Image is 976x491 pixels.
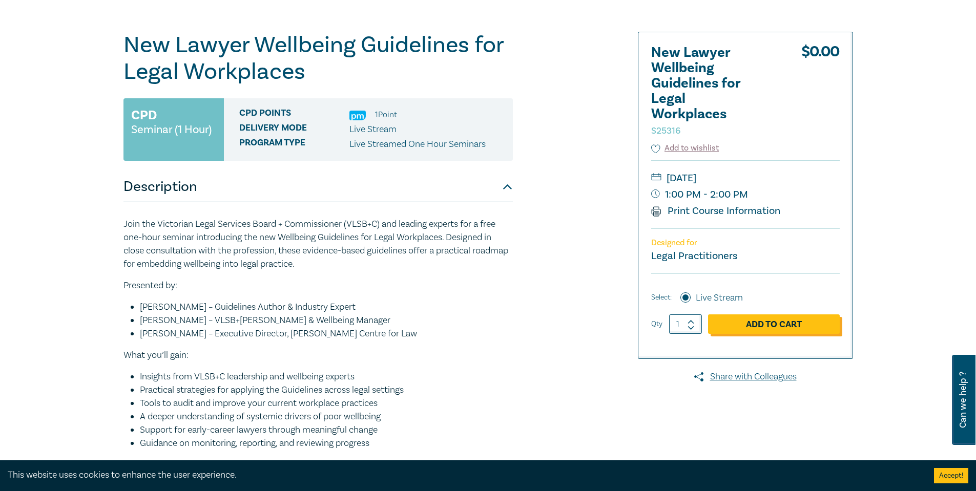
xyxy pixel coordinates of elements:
a: Share with Colleagues [638,370,853,383]
p: Join the Victorian Legal Services Board + Commissioner (VLSB+C) and leading experts for a free on... [123,218,513,271]
label: Qty [651,318,662,330]
small: [DATE] [651,170,840,186]
li: [PERSON_NAME] – VLSB+[PERSON_NAME] & Wellbeing Manager [140,314,513,327]
button: Accept cookies [934,468,968,483]
li: Tools to audit and improve your current workplace practices [140,397,513,410]
input: 1 [669,314,702,334]
small: S25316 [651,125,680,137]
li: Support for early-career lawyers through meaningful change [140,423,513,437]
h1: New Lawyer Wellbeing Guidelines for Legal Workplaces [123,32,513,85]
li: Practical strategies for applying the Guidelines across legal settings [140,383,513,397]
span: Live Stream [349,123,397,135]
p: Presented by: [123,279,513,292]
small: Seminar (1 Hour) [131,124,212,135]
span: Can we help ? [958,361,968,439]
div: This website uses cookies to enhance the user experience. [8,468,919,482]
label: Live Stream [696,291,743,305]
p: What you’ll gain: [123,349,513,362]
small: Legal Practitioners [651,249,737,263]
li: A deeper understanding of systemic drivers of poor wellbeing [140,410,513,423]
span: Delivery Mode [239,123,349,136]
a: Add to Cart [708,314,840,334]
span: Program type [239,138,349,151]
p: Designed for [651,238,840,248]
li: 1 Point [375,108,397,121]
span: CPD Points [239,108,349,121]
div: $ 0.00 [801,45,840,142]
p: Live Streamed One Hour Seminars [349,138,486,151]
li: Insights from VLSB+C leadership and wellbeing experts [140,370,513,383]
span: Select: [651,292,672,303]
img: Practice Management & Business Skills [349,111,366,120]
li: [PERSON_NAME] – Guidelines Author & Industry Expert [140,301,513,314]
li: [PERSON_NAME] – Executive Director, [PERSON_NAME] Centre for Law [140,327,513,340]
a: Print Course Information [651,204,781,218]
h3: CPD [131,106,157,124]
li: Guidance on monitoring, reporting, and reviewing progress [140,437,513,450]
h2: New Lawyer Wellbeing Guidelines for Legal Workplaces [651,45,764,137]
button: Description [123,172,513,202]
small: 1:00 PM - 2:00 PM [651,186,840,203]
button: Add to wishlist [651,142,719,154]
